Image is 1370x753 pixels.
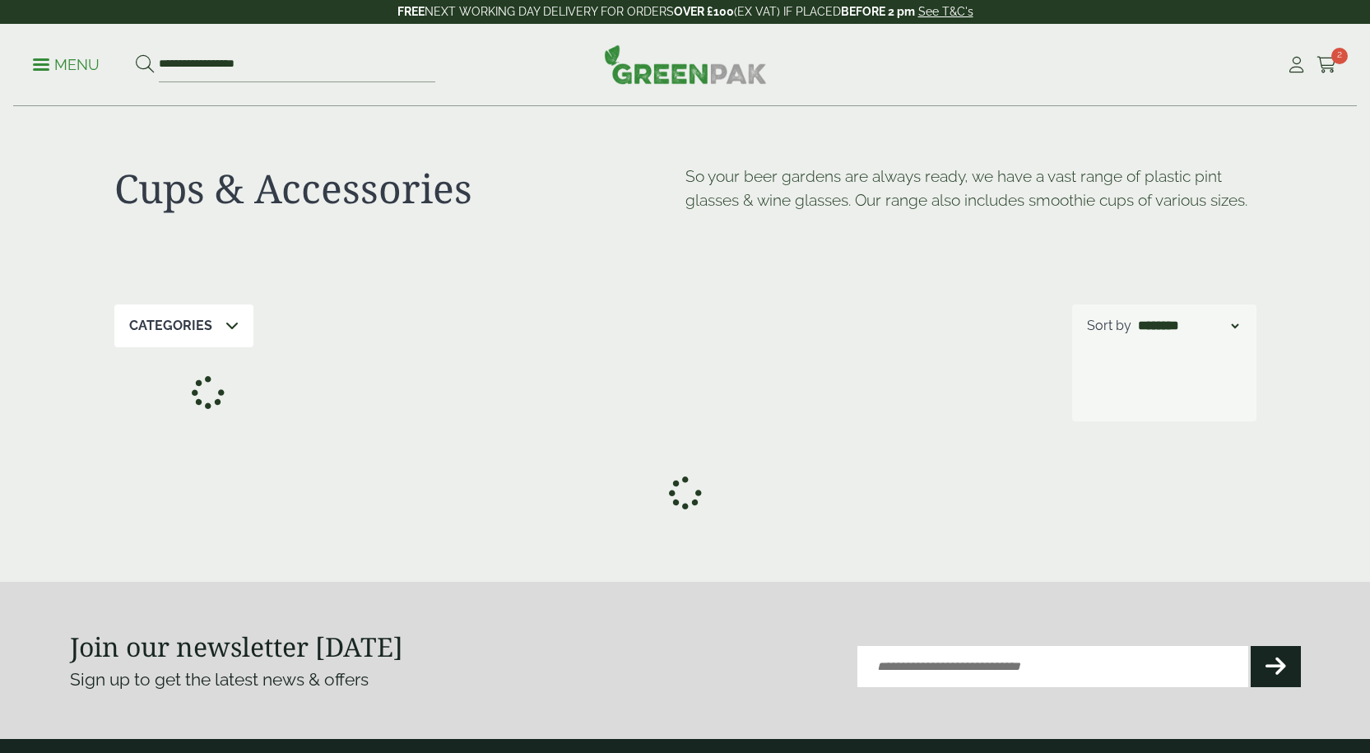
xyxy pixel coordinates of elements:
[674,5,734,18] strong: OVER £100
[918,5,973,18] a: See T&C's
[70,667,624,693] p: Sign up to get the latest news & offers
[685,165,1256,212] p: So your beer gardens are always ready, we have a vast range of plastic pint glasses & wine glasse...
[1286,57,1307,73] i: My Account
[841,5,915,18] strong: BEFORE 2 pm
[114,165,685,212] h1: Cups & Accessories
[1135,316,1242,336] select: Shop order
[129,316,212,336] p: Categories
[1331,48,1348,64] span: 2
[1317,57,1337,73] i: Cart
[1317,53,1337,77] a: 2
[70,629,403,664] strong: Join our newsletter [DATE]
[604,44,767,84] img: GreenPak Supplies
[397,5,425,18] strong: FREE
[1087,316,1131,336] p: Sort by
[33,55,100,72] a: Menu
[33,55,100,75] p: Menu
